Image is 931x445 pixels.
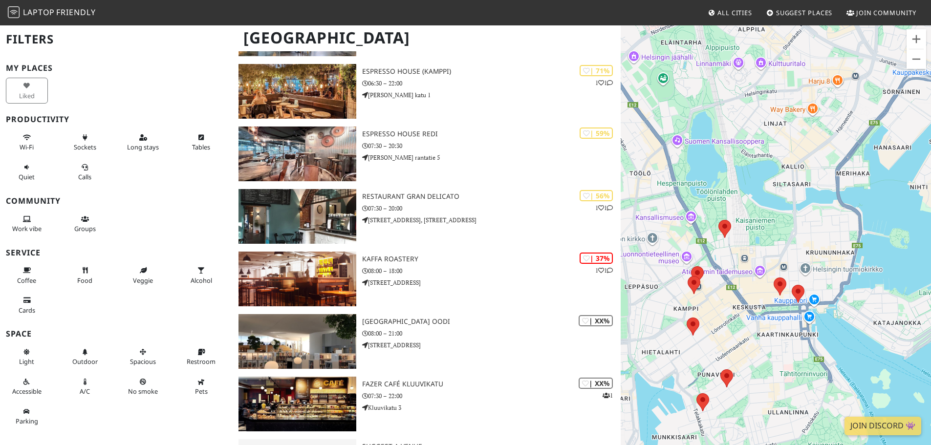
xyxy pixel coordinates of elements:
[77,276,92,285] span: Food
[236,24,619,51] h1: [GEOGRAPHIC_DATA]
[187,357,216,366] span: Restroom
[233,314,621,369] a: Helsinki Central Library Oodi | XX% [GEOGRAPHIC_DATA] Oodi 08:00 – 21:00 [STREET_ADDRESS]
[233,127,621,181] a: Espresso House REDI | 59% Espresso House REDI 07:30 – 20:30 [PERSON_NAME] rantatie 5
[362,90,621,100] p: [PERSON_NAME] katu 1
[580,190,613,201] div: | 56%
[78,172,91,181] span: Video/audio calls
[64,344,106,370] button: Outdoor
[6,292,48,318] button: Cards
[6,196,227,206] h3: Community
[64,262,106,288] button: Food
[180,344,222,370] button: Restroom
[6,129,48,155] button: Wi-Fi
[362,391,621,401] p: 07:30 – 22:00
[19,306,35,315] span: Credit cards
[856,8,916,17] span: Join Community
[362,278,621,287] p: [STREET_ADDRESS]
[6,211,48,237] button: Work vibe
[192,143,210,151] span: Work-friendly tables
[580,127,613,139] div: | 59%
[704,4,756,21] a: All Cities
[843,4,920,21] a: Join Community
[122,374,164,400] button: No smoke
[64,159,106,185] button: Calls
[6,403,48,429] button: Parking
[362,215,621,225] p: [STREET_ADDRESS], [STREET_ADDRESS]
[6,64,227,73] h3: My Places
[64,129,106,155] button: Sockets
[17,276,36,285] span: Coffee
[180,262,222,288] button: Alcohol
[595,203,613,212] p: 1 1
[64,374,106,400] button: A/C
[233,377,621,431] a: Fazer Café Kluuvikatu | XX% 1 Fazer Café Kluuvikatu 07:30 – 22:00 Kluuvikatu 3
[362,141,621,150] p: 07:30 – 20:30
[6,329,227,339] h3: Space
[6,24,227,54] h2: Filters
[362,153,621,162] p: [PERSON_NAME] rantatie 5
[238,252,356,306] img: Kaffa Roastery
[127,143,159,151] span: Long stays
[23,7,55,18] span: Laptop
[907,49,926,69] button: Pienennä
[362,204,621,213] p: 07:30 – 20:00
[238,127,356,181] img: Espresso House REDI
[238,189,356,244] img: Restaurant Gran Delicato
[362,192,621,201] h3: Restaurant Gran Delicato
[362,79,621,88] p: 06:30 – 22:00
[19,357,34,366] span: Natural light
[603,391,613,400] p: 1
[580,253,613,264] div: | 37%
[233,252,621,306] a: Kaffa Roastery | 37% 11 Kaffa Roastery 08:00 – 18:00 [STREET_ADDRESS]
[595,78,613,87] p: 1 1
[362,340,621,350] p: [STREET_ADDRESS]
[362,329,621,338] p: 08:00 – 21:00
[19,172,35,181] span: Quiet
[362,380,621,388] h3: Fazer Café Kluuvikatu
[12,387,42,396] span: Accessible
[362,255,621,263] h3: Kaffa Roastery
[233,189,621,244] a: Restaurant Gran Delicato | 56% 11 Restaurant Gran Delicato 07:30 – 20:00 [STREET_ADDRESS], [STREE...
[362,403,621,412] p: Kluuvikatu 3
[238,377,356,431] img: Fazer Café Kluuvikatu
[776,8,833,17] span: Suggest Places
[122,129,164,155] button: Long stays
[72,357,98,366] span: Outdoor area
[8,4,96,21] a: LaptopFriendly LaptopFriendly
[907,29,926,49] button: Suurenna
[844,417,921,435] a: Join Discord 👾
[580,65,613,76] div: | 71%
[6,248,227,257] h3: Service
[130,357,156,366] span: Spacious
[579,378,613,389] div: | XX%
[238,64,356,119] img: Espresso House (Kamppi)
[362,67,621,76] h3: Espresso House (Kamppi)
[56,7,95,18] span: Friendly
[128,387,158,396] span: Smoke free
[180,374,222,400] button: Pets
[6,374,48,400] button: Accessible
[133,276,153,285] span: Veggie
[191,276,212,285] span: Alcohol
[717,8,752,17] span: All Cities
[180,129,222,155] button: Tables
[579,315,613,326] div: | XX%
[362,266,621,275] p: 08:00 – 18:00
[362,318,621,326] h3: [GEOGRAPHIC_DATA] Oodi
[6,159,48,185] button: Quiet
[74,224,96,233] span: Group tables
[362,130,621,138] h3: Espresso House REDI
[595,266,613,275] p: 1 1
[74,143,96,151] span: Power sockets
[6,115,227,124] h3: Productivity
[80,387,90,396] span: Air conditioned
[8,6,20,18] img: LaptopFriendly
[64,211,106,237] button: Groups
[12,224,42,233] span: People working
[6,344,48,370] button: Light
[122,262,164,288] button: Veggie
[762,4,837,21] a: Suggest Places
[122,344,164,370] button: Spacious
[195,387,208,396] span: Pet friendly
[233,64,621,119] a: Espresso House (Kamppi) | 71% 11 Espresso House (Kamppi) 06:30 – 22:00 [PERSON_NAME] katu 1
